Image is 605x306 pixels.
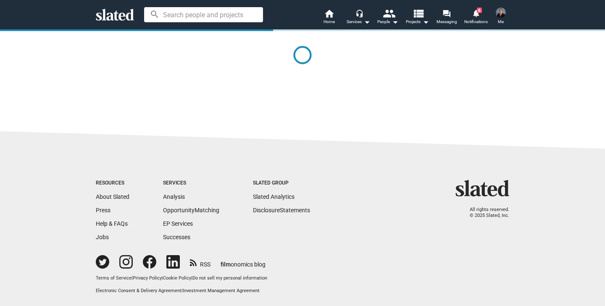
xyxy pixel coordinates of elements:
a: Press [96,207,110,214]
span: Me [498,17,504,27]
a: Jobs [96,234,109,240]
span: | [181,288,183,293]
mat-icon: headset_mic [355,9,363,17]
mat-icon: view_list [412,7,424,19]
input: Search people and projects [144,7,263,22]
a: Slated Analytics [253,193,295,200]
a: EP Services [163,220,193,227]
span: 6 [477,8,482,13]
button: Services [344,8,373,27]
a: 6Notifications [461,8,491,27]
mat-icon: arrow_drop_down [421,17,431,27]
img: Brian Nall [496,8,506,18]
p: All rights reserved. © 2025 Slated, Inc. [461,207,509,219]
a: Electronic Consent & Delivery Agreement [96,288,181,293]
span: Notifications [464,17,488,27]
a: Home [314,8,344,27]
button: Projects [402,8,432,27]
mat-icon: forum [442,9,450,17]
div: Services [163,180,219,187]
a: Investment Management Agreement [183,288,260,293]
button: Brian NallMe [491,6,511,28]
span: Home [324,17,335,27]
a: filmonomics blog [221,254,266,269]
span: | [132,275,133,281]
span: Messaging [437,17,457,27]
button: People [373,8,402,27]
div: Resources [96,180,129,187]
div: People [377,17,398,27]
mat-icon: arrow_drop_down [362,17,372,27]
a: Terms of Service [96,275,132,281]
mat-icon: people [383,7,395,19]
a: About Slated [96,193,129,200]
span: | [191,275,192,281]
a: Privacy Policy [133,275,162,281]
a: OpportunityMatching [163,207,219,214]
span: Projects [406,17,429,27]
div: Services [347,17,370,27]
mat-icon: arrow_drop_down [390,17,400,27]
div: Slated Group [253,180,310,187]
a: Help & FAQs [96,220,128,227]
a: Analysis [163,193,185,200]
a: DisclosureStatements [253,207,310,214]
mat-icon: notifications [472,9,480,17]
span: film [221,261,231,268]
a: Messaging [432,8,461,27]
mat-icon: home [324,8,334,18]
button: Do not sell my personal information [192,275,267,282]
span: | [162,275,163,281]
a: RSS [190,256,210,269]
a: Successes [163,234,190,240]
a: Cookie Policy [163,275,191,281]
